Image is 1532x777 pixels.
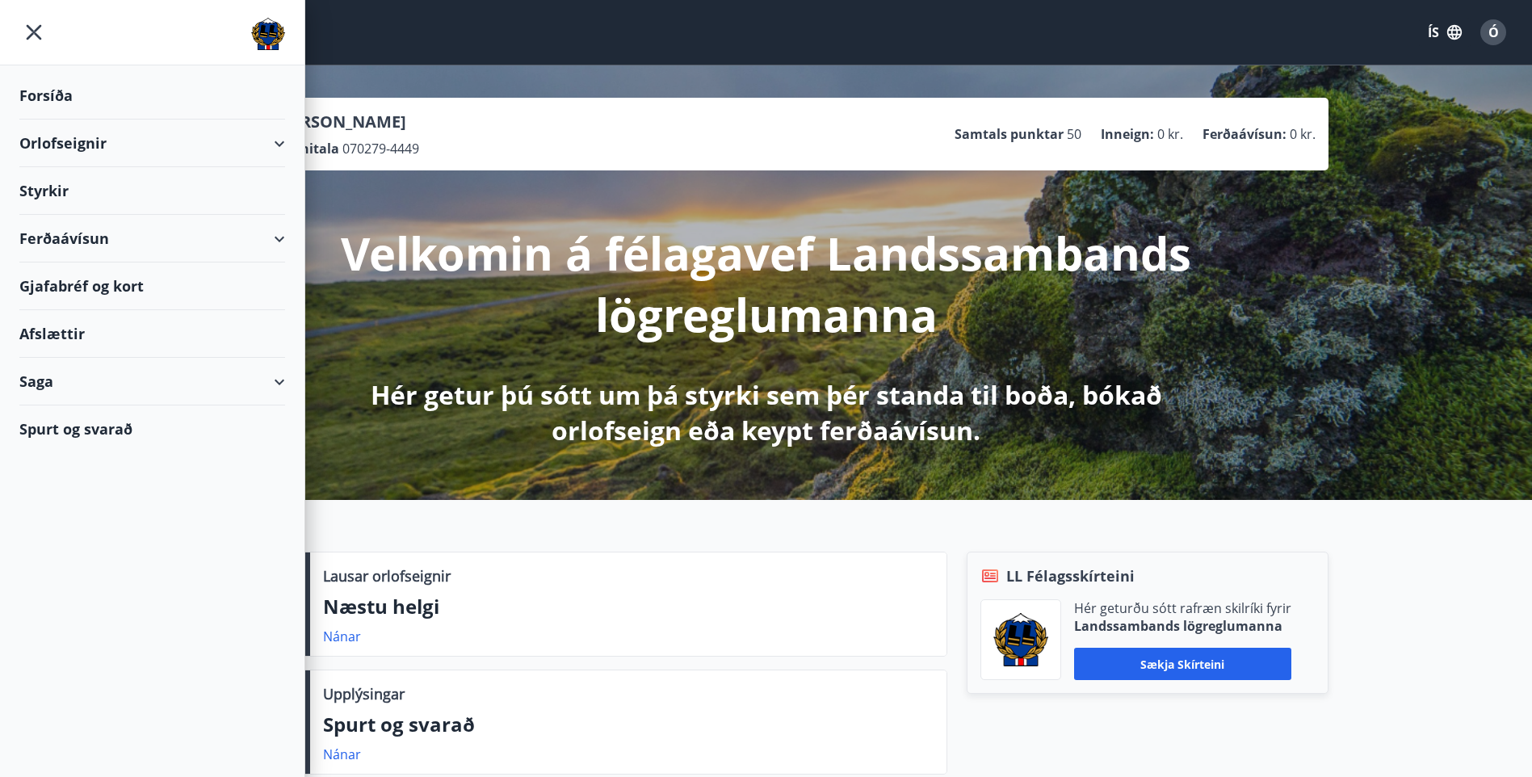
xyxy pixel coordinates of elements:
p: Inneign : [1101,125,1154,143]
button: menu [19,18,48,47]
div: Afslættir [19,310,285,358]
p: [PERSON_NAME] [275,111,419,133]
a: Nánar [323,745,361,763]
div: Ferðaávísun [19,215,285,262]
p: Hér geturðu sótt rafræn skilríki fyrir [1074,599,1291,617]
span: 0 kr. [1290,125,1316,143]
p: Kennitala [275,140,339,157]
button: Sækja skírteini [1074,648,1291,680]
a: Nánar [323,628,361,645]
img: union_logo [251,18,285,50]
p: Velkomin á félagavef Landssambands lögreglumanna [340,222,1193,345]
p: Ferðaávísun : [1203,125,1286,143]
p: Lausar orlofseignir [323,565,451,586]
p: Samtals punktar [955,125,1064,143]
div: Orlofseignir [19,120,285,167]
p: Upplýsingar [323,683,405,704]
span: Ó [1488,23,1499,41]
div: Spurt og svarað [19,405,285,452]
p: Hér getur þú sótt um þá styrki sem þér standa til boða, bókað orlofseign eða keypt ferðaávísun. [340,377,1193,448]
span: 0 kr. [1157,125,1183,143]
p: Landssambands lögreglumanna [1074,617,1291,635]
div: Forsíða [19,72,285,120]
p: Næstu helgi [323,593,934,620]
span: LL Félagsskírteini [1006,565,1135,586]
div: Saga [19,358,285,405]
img: 1cqKbADZNYZ4wXUG0EC2JmCwhQh0Y6EN22Kw4FTY.png [993,613,1048,666]
div: Styrkir [19,167,285,215]
button: ÍS [1419,18,1471,47]
span: 070279-4449 [342,140,419,157]
p: Spurt og svarað [323,711,934,738]
span: 50 [1067,125,1081,143]
div: Gjafabréf og kort [19,262,285,310]
button: Ó [1474,13,1513,52]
